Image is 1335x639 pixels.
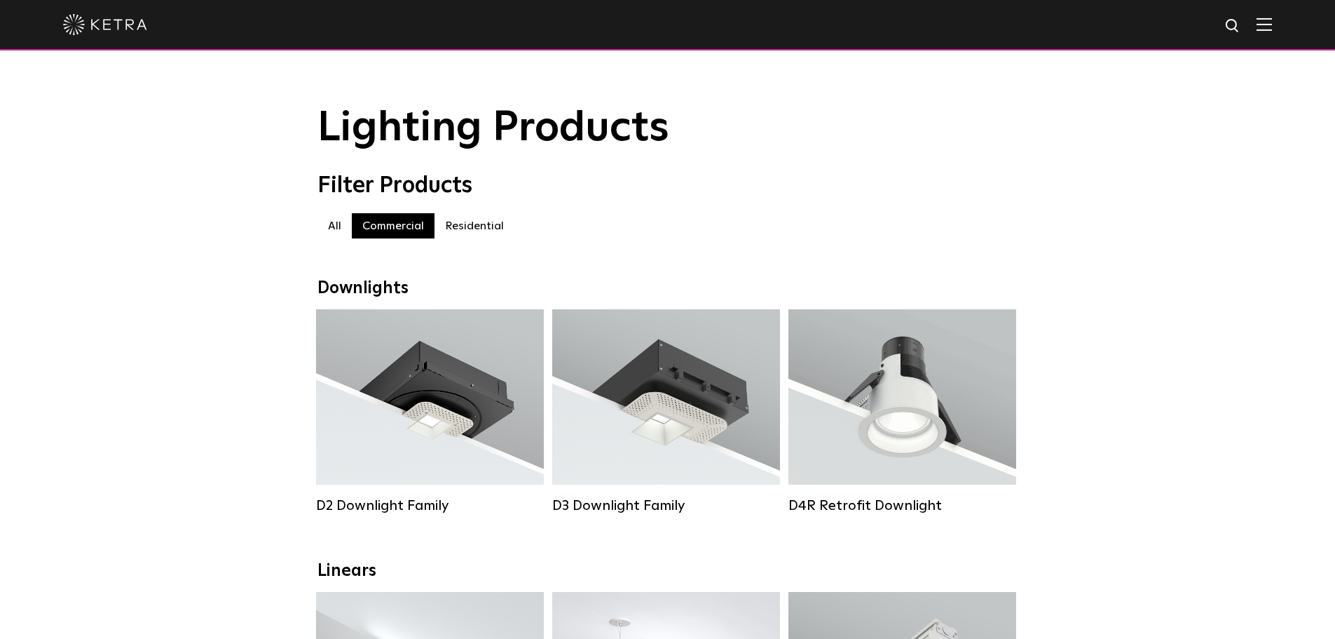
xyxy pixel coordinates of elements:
div: Filter Products [317,173,1018,199]
div: D3 Downlight Family [552,497,780,514]
label: All [317,213,352,238]
label: Commercial [352,213,434,238]
div: D2 Downlight Family [316,497,544,514]
span: Lighting Products [317,107,669,149]
div: D4R Retrofit Downlight [788,497,1016,514]
img: ketra-logo-2019-white [63,14,147,35]
img: search icon [1224,18,1242,35]
div: Downlights [317,278,1018,299]
a: D3 Downlight Family Lumen Output:700 / 900 / 1100Colors:White / Black / Silver / Bronze / Paintab... [552,309,780,514]
img: Hamburger%20Nav.svg [1257,18,1272,31]
label: Residential [434,213,514,238]
a: D4R Retrofit Downlight Lumen Output:800Colors:White / BlackBeam Angles:15° / 25° / 40° / 60°Watta... [788,309,1016,514]
a: D2 Downlight Family Lumen Output:1200Colors:White / Black / Gloss Black / Silver / Bronze / Silve... [316,309,544,514]
div: Linears [317,561,1018,581]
